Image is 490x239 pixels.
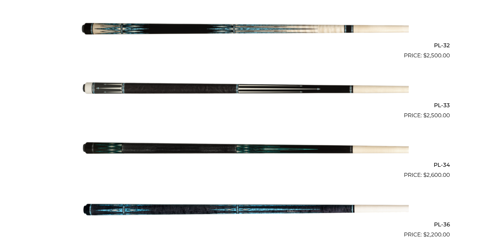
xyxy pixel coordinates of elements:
[423,52,450,59] bdi: 2,500.00
[40,99,450,111] h2: PL-33
[40,40,450,51] h2: PL-32
[40,122,450,179] a: PL-34 $2,600.00
[423,112,450,119] bdi: 2,500.00
[423,172,450,178] bdi: 2,600.00
[423,52,427,59] span: $
[82,3,409,57] img: PL-32
[82,63,409,117] img: PL-33
[423,172,427,178] span: $
[40,182,450,239] a: PL-36 $2,200.00
[40,3,450,60] a: PL-32 $2,500.00
[82,182,409,236] img: PL-36
[40,159,450,171] h2: PL-34
[40,219,450,231] h2: PL-36
[423,231,427,238] span: $
[40,63,450,119] a: PL-33 $2,500.00
[82,122,409,177] img: PL-34
[423,112,427,119] span: $
[423,231,450,238] bdi: 2,200.00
